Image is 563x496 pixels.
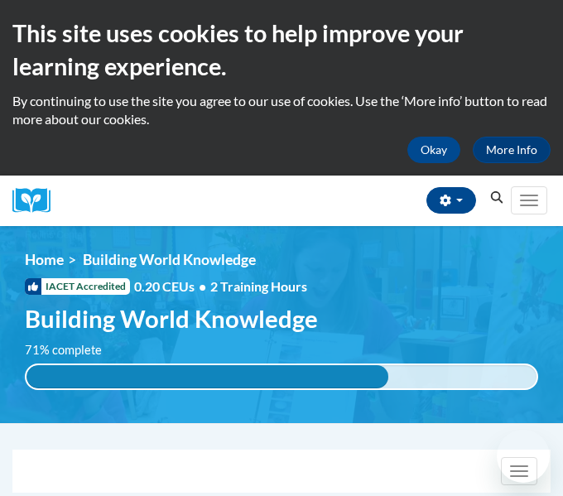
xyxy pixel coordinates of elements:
[25,251,64,268] a: Home
[25,304,318,333] span: Building World Knowledge
[83,251,256,268] span: Building World Knowledge
[473,137,551,163] a: More Info
[12,188,62,214] img: Logo brand
[25,341,120,359] label: 71% complete
[12,92,551,128] p: By continuing to use the site you agree to our use of cookies. Use the ‘More info’ button to read...
[12,188,62,214] a: Cox Campus
[134,277,210,296] span: 0.20 CEUs
[497,430,550,483] iframe: Button to launch messaging window
[210,278,307,294] span: 2 Training Hours
[484,188,509,208] button: Search
[12,17,551,84] h2: This site uses cookies to help improve your learning experience.
[26,365,388,388] div: 71% complete
[25,278,130,295] span: IACET Accredited
[509,176,551,226] div: Main menu
[426,187,476,214] button: Account Settings
[407,137,460,163] button: Okay
[199,278,206,294] span: •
